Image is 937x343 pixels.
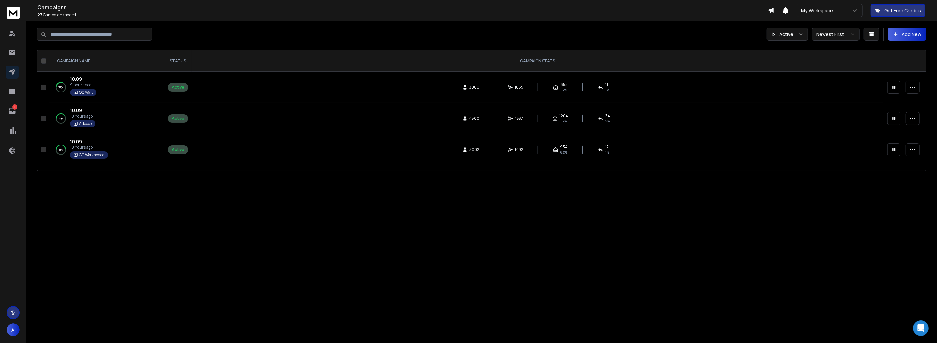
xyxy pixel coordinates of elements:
span: 10.09 [70,138,82,145]
span: 2 % [605,119,610,124]
h1: Campaigns [38,3,768,11]
span: 1837 [515,116,523,121]
button: A [7,323,20,336]
span: 63 % [560,150,567,155]
p: 32 % [59,84,63,91]
p: 9 hours ago [70,82,96,88]
button: Add New [888,28,926,41]
button: Get Free Credits [871,4,925,17]
th: CAMPAIGN NAME [49,50,164,72]
a: 10.09 [70,107,82,114]
span: 17 [605,145,609,150]
th: CAMPAIGN STATS [192,50,883,72]
span: 4500 [469,116,480,121]
span: 3002 [469,147,479,152]
button: Newest First [812,28,860,41]
p: Active [779,31,793,38]
a: 10.09 [70,76,82,82]
p: 2 [12,104,17,110]
span: 934 [560,145,568,150]
p: 48 % [58,146,63,153]
span: 3000 [469,85,480,90]
p: Adecco [79,121,92,126]
p: Get Free Credits [884,7,921,14]
span: 1492 [515,147,524,152]
td: 39%10.0910 hours agoAdecco [49,103,164,134]
p: 10 hours ago [70,114,95,119]
span: 27 [38,12,42,18]
th: STATUS [164,50,192,72]
td: 48%10.0910 hours agoGG Workspace [49,134,164,166]
td: 32%10.099 hours agoGG Wait [49,72,164,103]
p: 39 % [59,115,63,122]
span: 34 [605,113,610,119]
p: GG Wait [79,90,93,95]
span: 11 [605,82,608,87]
span: 655 [560,82,568,87]
span: 66 % [560,119,567,124]
span: 1204 [560,113,569,119]
span: 1 % [605,87,609,92]
img: logo [7,7,20,19]
span: 1 % [605,150,609,155]
a: 2 [6,104,19,118]
div: Active [172,116,184,121]
div: Active [172,85,184,90]
div: Active [172,147,184,152]
a: 10.09 [70,138,82,145]
p: My Workspace [801,7,836,14]
div: Open Intercom Messenger [913,320,929,336]
span: 1065 [515,85,524,90]
p: 10 hours ago [70,145,108,150]
span: 62 % [560,87,567,92]
p: GG Workspace [79,152,104,158]
p: Campaigns added [38,13,768,18]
